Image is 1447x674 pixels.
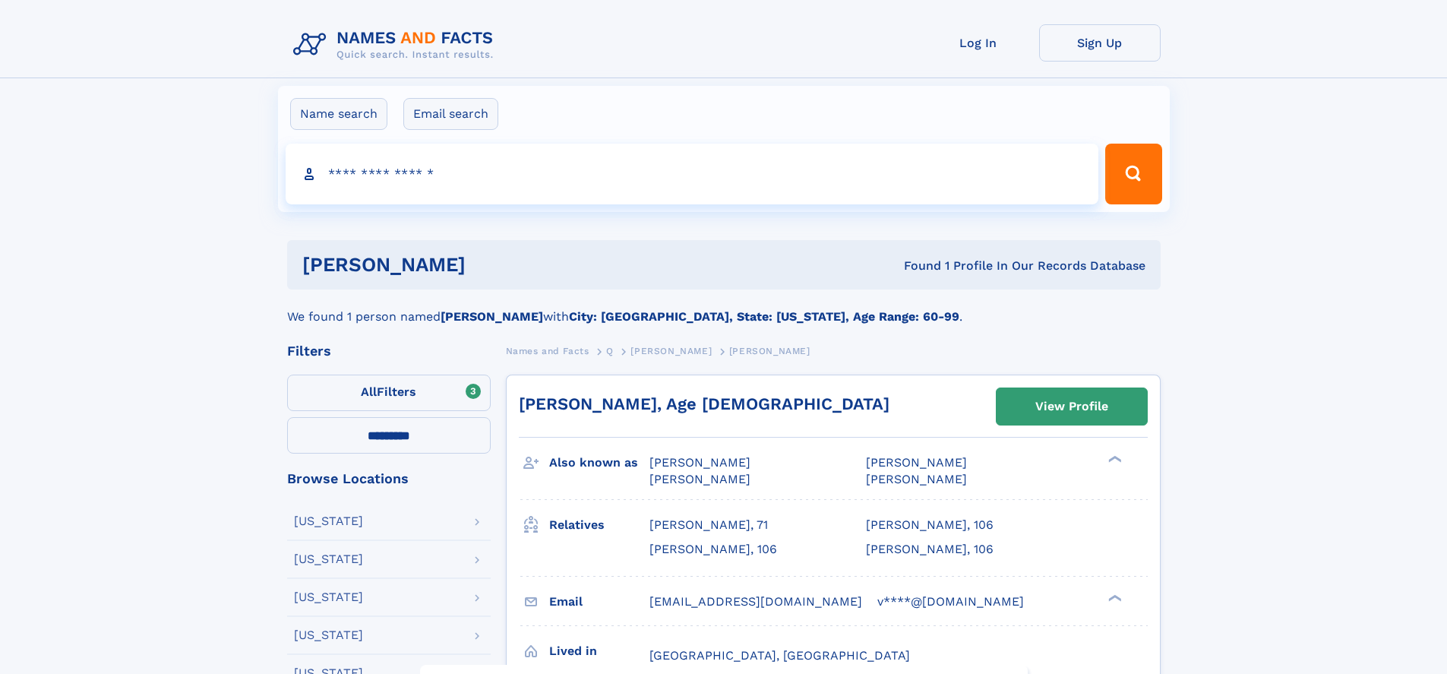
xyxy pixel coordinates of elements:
[294,591,363,603] div: [US_STATE]
[294,515,363,527] div: [US_STATE]
[403,98,498,130] label: Email search
[287,472,491,486] div: Browse Locations
[549,512,649,538] h3: Relatives
[287,24,506,65] img: Logo Names and Facts
[606,341,614,360] a: Q
[290,98,387,130] label: Name search
[1105,144,1161,204] button: Search Button
[1104,454,1123,464] div: ❯
[519,394,889,413] a: [PERSON_NAME], Age [DEMOGRAPHIC_DATA]
[630,346,712,356] span: [PERSON_NAME]
[441,309,543,324] b: [PERSON_NAME]
[684,258,1145,274] div: Found 1 Profile In Our Records Database
[1104,593,1123,603] div: ❯
[866,472,967,486] span: [PERSON_NAME]
[294,553,363,565] div: [US_STATE]
[866,455,967,470] span: [PERSON_NAME]
[361,384,377,399] span: All
[549,589,649,615] h3: Email
[1035,389,1108,424] div: View Profile
[866,517,994,533] a: [PERSON_NAME], 106
[549,450,649,476] h3: Also known as
[294,629,363,641] div: [US_STATE]
[630,341,712,360] a: [PERSON_NAME]
[997,388,1147,425] a: View Profile
[649,648,910,663] span: [GEOGRAPHIC_DATA], [GEOGRAPHIC_DATA]
[649,472,750,486] span: [PERSON_NAME]
[569,309,959,324] b: City: [GEOGRAPHIC_DATA], State: [US_STATE], Age Range: 60-99
[649,594,862,609] span: [EMAIL_ADDRESS][DOMAIN_NAME]
[506,341,589,360] a: Names and Facts
[606,346,614,356] span: Q
[1039,24,1161,62] a: Sign Up
[918,24,1039,62] a: Log In
[729,346,810,356] span: [PERSON_NAME]
[649,517,768,533] a: [PERSON_NAME], 71
[649,541,777,558] a: [PERSON_NAME], 106
[287,344,491,358] div: Filters
[287,290,1161,326] div: We found 1 person named with .
[549,638,649,664] h3: Lived in
[866,541,994,558] a: [PERSON_NAME], 106
[302,255,685,274] h1: [PERSON_NAME]
[287,375,491,411] label: Filters
[286,144,1099,204] input: search input
[649,455,750,470] span: [PERSON_NAME]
